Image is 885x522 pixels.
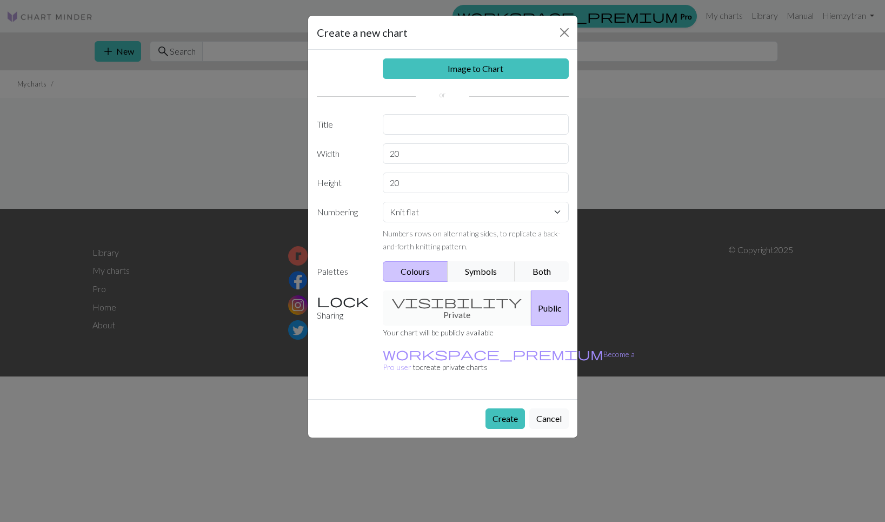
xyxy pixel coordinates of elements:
label: Width [310,143,377,164]
a: Become a Pro user [383,349,635,372]
button: Create [485,408,525,429]
label: Sharing [310,290,377,326]
button: Colours [383,261,448,282]
label: Palettes [310,261,377,282]
button: Close [556,24,573,41]
button: Symbols [448,261,516,282]
label: Height [310,173,377,193]
small: to create private charts [383,349,635,372]
h5: Create a new chart [317,24,408,41]
small: Your chart will be publicly available [383,328,494,337]
small: Numbers rows on alternating sides, to replicate a back-and-forth knitting pattern. [383,229,561,251]
button: Cancel [529,408,569,429]
button: Both [515,261,569,282]
span: workspace_premium [383,346,603,361]
a: Image to Chart [383,58,569,79]
label: Title [310,114,377,135]
label: Numbering [310,202,377,253]
button: Public [531,290,569,326]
